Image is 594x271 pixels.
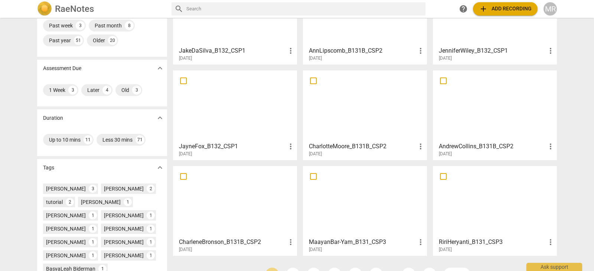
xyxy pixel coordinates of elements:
[179,46,286,55] h3: JakeDaSilva_B132_CSP1
[435,169,554,252] a: RiriHeryanti_B131_CSP3[DATE]
[186,3,422,15] input: Search
[43,65,81,72] p: Assessment Due
[174,4,183,13] span: search
[439,55,452,62] span: [DATE]
[176,73,294,157] a: JayneFox_B132_CSP1[DATE]
[102,86,111,95] div: 4
[104,212,144,219] div: [PERSON_NAME]
[309,238,416,247] h3: MaayanBar-Yam_B131_CSP3
[46,212,86,219] div: [PERSON_NAME]
[439,142,546,151] h3: AndrewCollins_B131B_CSP2
[179,247,192,253] span: [DATE]
[286,238,295,247] span: more_vert
[309,142,416,151] h3: CharlotteMoore_B131B_CSP2
[546,46,555,55] span: more_vert
[104,185,144,192] div: [PERSON_NAME]
[154,162,166,173] button: Show more
[124,198,132,206] div: 1
[147,225,155,233] div: 1
[46,225,86,232] div: [PERSON_NAME]
[37,1,166,16] a: LogoRaeNotes
[74,36,83,45] div: 51
[435,73,554,157] a: AndrewCollins_B131B_CSP2[DATE]
[136,135,144,144] div: 71
[479,4,488,13] span: add
[544,2,557,16] button: MR
[416,238,425,247] span: more_vert
[95,22,122,29] div: Past month
[102,136,133,143] div: Less 30 mins
[89,238,97,246] div: 1
[81,198,121,206] div: [PERSON_NAME]
[286,46,295,55] span: more_vert
[87,86,99,94] div: Later
[89,251,97,260] div: 1
[125,21,134,30] div: 8
[66,198,74,206] div: 2
[104,252,144,259] div: [PERSON_NAME]
[43,164,54,172] p: Tags
[121,86,129,94] div: Old
[104,225,144,232] div: [PERSON_NAME]
[147,211,155,219] div: 1
[43,114,63,122] p: Duration
[89,185,97,193] div: 3
[46,238,86,246] div: [PERSON_NAME]
[309,55,322,62] span: [DATE]
[309,247,322,253] span: [DATE]
[49,22,73,29] div: Past week
[46,185,86,192] div: [PERSON_NAME]
[546,142,555,151] span: more_vert
[49,37,71,44] div: Past year
[156,163,164,172] span: expand_more
[439,151,452,157] span: [DATE]
[179,55,192,62] span: [DATE]
[439,238,546,247] h3: RiriHeryanti_B131_CSP3
[46,198,63,206] div: tutorial
[179,238,286,247] h3: CharleneBronson_B131B_CSP2
[49,86,65,94] div: 1 Week
[154,112,166,123] button: Show more
[104,238,144,246] div: [PERSON_NAME]
[439,247,452,253] span: [DATE]
[416,142,425,151] span: more_vert
[156,64,164,73] span: expand_more
[84,135,92,144] div: 11
[457,2,470,16] a: Help
[546,238,555,247] span: more_vert
[76,21,85,30] div: 3
[132,86,141,95] div: 3
[156,113,164,122] span: expand_more
[473,2,538,16] button: Upload
[89,225,97,233] div: 1
[108,36,117,45] div: 20
[147,185,155,193] div: 2
[147,238,155,246] div: 1
[93,37,105,44] div: Older
[416,46,425,55] span: more_vert
[176,169,294,252] a: CharleneBronson_B131B_CSP2[DATE]
[49,136,81,143] div: Up to 10 mins
[147,251,155,260] div: 1
[46,252,86,259] div: [PERSON_NAME]
[479,4,532,13] span: Add recording
[89,211,97,219] div: 1
[55,4,94,14] h2: RaeNotes
[309,46,416,55] h3: AnnLipscomb_B131B_CSP2
[309,151,322,157] span: [DATE]
[439,46,546,55] h3: JenniferWiley_B132_CSP1
[459,4,468,13] span: help
[526,263,582,271] div: Ask support
[286,142,295,151] span: more_vert
[179,142,286,151] h3: JayneFox_B132_CSP1
[179,151,192,157] span: [DATE]
[154,63,166,74] button: Show more
[37,1,52,16] img: Logo
[306,169,424,252] a: MaayanBar-Yam_B131_CSP3[DATE]
[306,73,424,157] a: CharlotteMoore_B131B_CSP2[DATE]
[68,86,77,95] div: 3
